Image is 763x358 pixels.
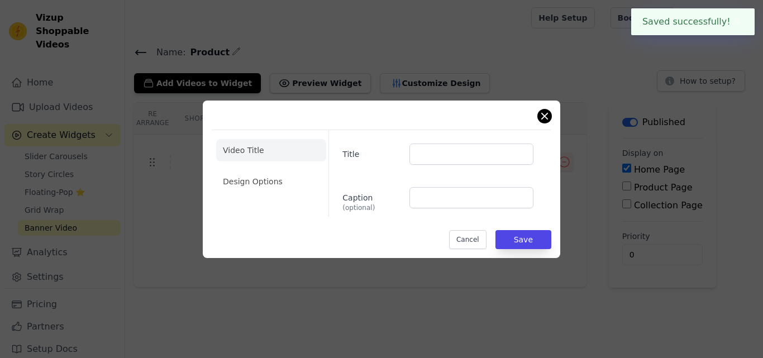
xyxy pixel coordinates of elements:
[216,139,326,161] li: Video Title
[342,188,400,212] label: Caption
[216,170,326,193] li: Design Options
[342,144,400,160] label: Title
[631,8,755,35] div: Saved successfully!
[538,109,551,123] button: Close modal
[449,230,487,249] button: Cancel
[342,203,400,212] span: (optional)
[495,230,551,249] button: Save
[731,15,743,28] button: Close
